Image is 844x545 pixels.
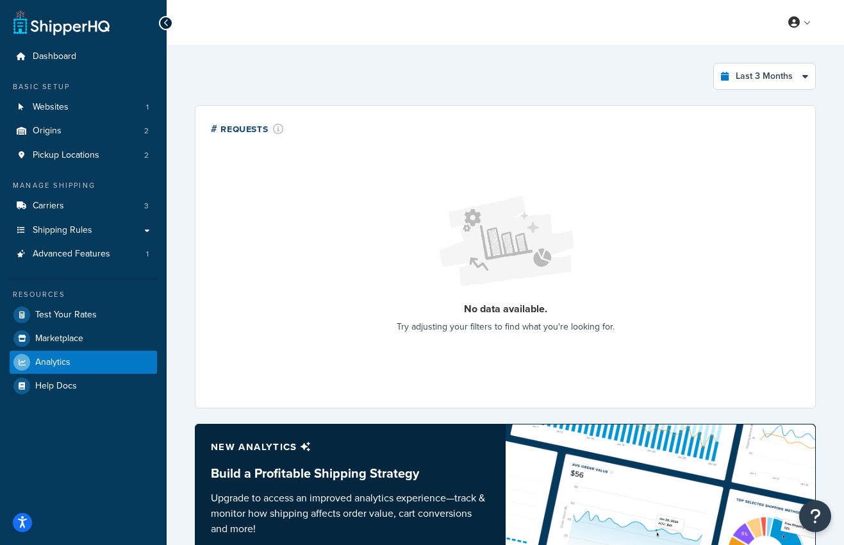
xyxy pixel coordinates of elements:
a: Origins2 [10,119,157,143]
span: Analytics [35,357,70,368]
li: Advanced Features [10,242,157,266]
span: 1 [146,249,149,260]
span: Test Your Rates [35,310,97,321]
a: Dashboard [10,45,157,69]
span: Origins [33,126,62,137]
p: Try adjusting your filters to find what you're looking for. [397,318,615,336]
a: Carriers3 [10,194,157,218]
a: Analytics [10,351,157,374]
p: No data available. [397,299,615,318]
img: Loading... [429,186,583,298]
a: Shipping Rules [10,219,157,242]
a: Pickup Locations2 [10,144,157,167]
span: Websites [33,102,69,113]
span: Dashboard [33,51,76,62]
span: 2 [144,126,149,137]
div: Resources [10,289,157,300]
li: Pickup Locations [10,144,157,167]
li: Origins [10,119,157,143]
p: Upgrade to access an improved analytics experience—track & monitor how shipping affects order val... [211,491,490,537]
a: Test Your Rates [10,303,157,326]
li: Carriers [10,194,157,218]
span: Marketplace [35,333,83,344]
div: Basic Setup [10,81,157,92]
li: Websites [10,96,157,119]
span: Carriers [33,201,64,212]
span: Shipping Rules [33,225,92,236]
a: Marketplace [10,327,157,350]
span: 1 [146,102,149,113]
a: Advanced Features1 [10,242,157,266]
span: Help Docs [35,381,77,392]
a: Websites1 [10,96,157,119]
span: 3 [144,201,149,212]
div: # Requests [211,121,284,136]
span: Advanced Features [33,249,110,260]
p: New analytics [211,438,490,456]
h3: Build a Profitable Shipping Strategy [211,466,490,480]
span: 2 [144,150,149,161]
div: Manage Shipping [10,180,157,191]
button: Open Resource Center [799,500,831,532]
span: Pickup Locations [33,150,99,161]
a: Help Docs [10,374,157,398]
